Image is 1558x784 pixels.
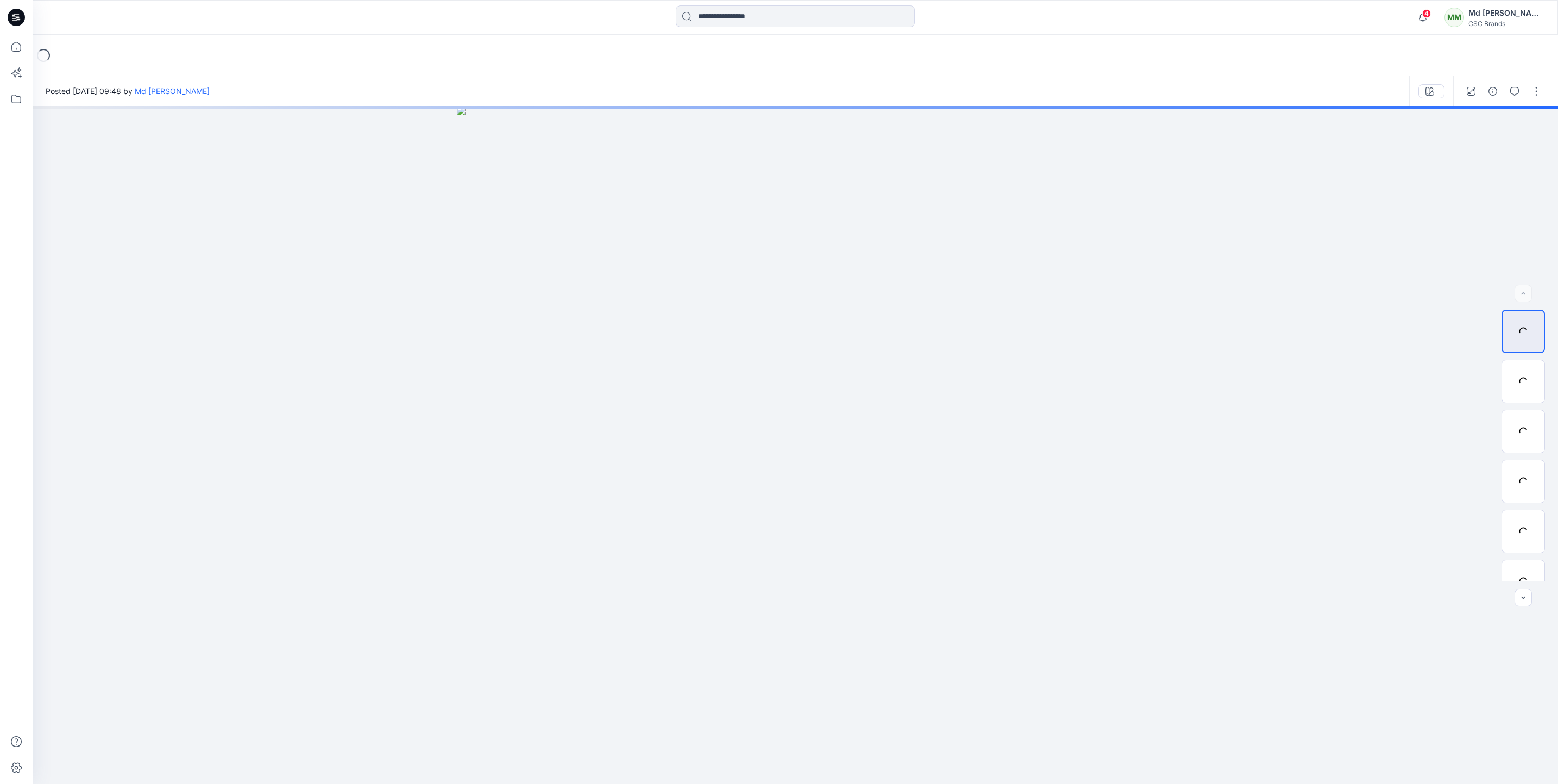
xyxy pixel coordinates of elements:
a: Md [PERSON_NAME] [135,86,210,96]
div: CSC Brands [1468,20,1544,28]
span: Posted [DATE] 09:48 by [46,85,210,97]
img: eyJhbGciOiJIUzI1NiIsImtpZCI6IjAiLCJzbHQiOiJzZXMiLCJ0eXAiOiJKV1QifQ.eyJkYXRhIjp7InR5cGUiOiJzdG9yYW... [457,106,1134,784]
div: Md [PERSON_NAME] [1468,7,1544,20]
div: MM [1444,8,1464,27]
button: Details [1484,83,1502,100]
span: 4 [1422,9,1431,18]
